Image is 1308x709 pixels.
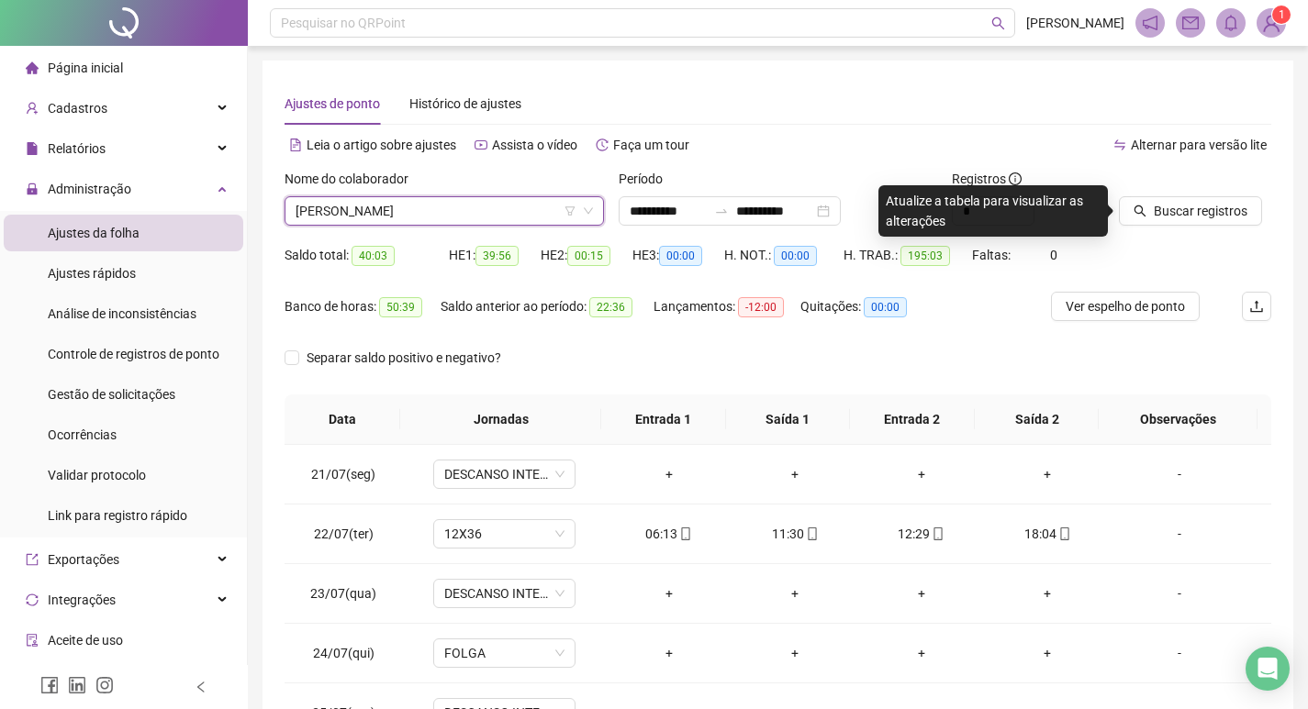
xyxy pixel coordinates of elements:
span: Cadastros [48,101,107,116]
div: - [1125,524,1234,544]
th: Data [285,394,400,445]
div: + [873,643,970,663]
div: 18:04 [1000,524,1097,544]
span: to [714,204,729,218]
sup: Atualize o seu contato no menu Meus Dados [1272,6,1291,24]
span: export [26,553,39,566]
th: Observações [1099,394,1257,445]
span: 12X36 [444,520,565,548]
span: Assista o vídeo [492,138,577,152]
span: 21/07(seg) [311,467,375,482]
div: + [1000,643,1097,663]
span: lock [26,183,39,195]
span: file [26,142,39,155]
span: swap [1113,138,1126,151]
span: Exportações [48,552,119,567]
span: Validar protocolo [48,468,146,482]
span: notification [1142,15,1158,31]
span: linkedin [68,676,86,694]
span: DESCANSO INTER-JORNADA [444,580,565,607]
span: sync [26,593,39,606]
div: + [746,643,844,663]
div: Saldo anterior ao período: [441,296,654,317]
span: Relatórios [48,141,106,156]
span: 40:03 [352,246,395,266]
div: H. NOT.: [724,245,844,266]
span: [PERSON_NAME] [1026,13,1124,33]
span: 00:00 [864,297,907,317]
label: Nome do colaborador [285,169,420,189]
div: Atualize a tabela para visualizar as alterações [878,185,1108,237]
div: + [620,643,718,663]
span: left [195,681,207,693]
span: Ajustes rápidos [48,266,136,281]
button: Buscar registros [1119,196,1262,226]
th: Entrada 1 [601,394,726,445]
span: 22/07(ter) [314,526,374,541]
div: Quitações: [800,296,929,317]
div: 11:30 [746,524,844,544]
div: Banco de horas: [285,296,441,317]
span: -12:00 [738,297,784,317]
span: Alternar para versão lite [1131,138,1267,152]
span: Leia o artigo sobre ajustes [307,138,456,152]
div: + [746,583,844,604]
span: mobile [677,527,692,540]
span: Ocorrências [48,427,117,442]
div: Saldo total: [285,245,449,266]
div: HE 1: [449,245,541,266]
div: + [1000,583,1097,604]
div: + [873,583,970,604]
span: 22:36 [589,297,632,317]
span: Análise de inconsistências [48,306,196,321]
span: youtube [475,138,487,151]
span: DESCANSO INTER-JORNADA [444,460,565,488]
span: facebook [40,676,59,694]
div: - [1125,643,1234,663]
div: HE 3: [632,245,724,266]
span: filter [565,205,576,216]
span: 50:39 [379,297,422,317]
span: Página inicial [48,61,123,75]
span: Gestão de solicitações [48,387,175,402]
div: Lançamentos: [654,296,800,317]
span: mobile [804,527,819,540]
th: Entrada 2 [850,394,975,445]
th: Saída 1 [726,394,851,445]
span: Faça um tour [613,138,689,152]
div: - [1125,583,1234,604]
span: Observações [1113,409,1242,429]
th: Jornadas [400,394,600,445]
div: H. TRAB.: [844,245,972,266]
span: info-circle [1009,172,1022,185]
span: Controle de registros de ponto [48,347,219,361]
span: instagram [95,676,114,694]
span: search [991,17,1005,30]
span: upload [1249,299,1264,314]
span: JULIANA DA CRUZ ALVES FERREIRA [296,197,593,225]
label: Período [619,169,675,189]
span: Buscar registros [1154,201,1247,221]
span: search [1134,205,1146,217]
span: Faltas: [972,248,1013,262]
span: 00:15 [567,246,610,266]
span: mobile [1056,527,1071,540]
span: history [596,138,609,151]
span: Ver espelho de ponto [1066,296,1185,316]
span: Link para registro rápido [48,508,187,523]
span: 24/07(qui) [313,646,375,660]
span: Administração [48,182,131,196]
span: Ajustes da folha [48,226,140,240]
div: + [873,464,970,484]
span: 0 [1050,248,1057,262]
span: swap-right [714,204,729,218]
span: Ajustes de ponto [285,96,380,111]
span: Histórico de ajustes [409,96,521,111]
div: - [1125,464,1234,484]
span: down [583,205,594,216]
span: Integrações [48,593,116,607]
div: 06:13 [620,524,718,544]
th: Saída 2 [975,394,1100,445]
span: bell [1223,15,1239,31]
div: + [620,464,718,484]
